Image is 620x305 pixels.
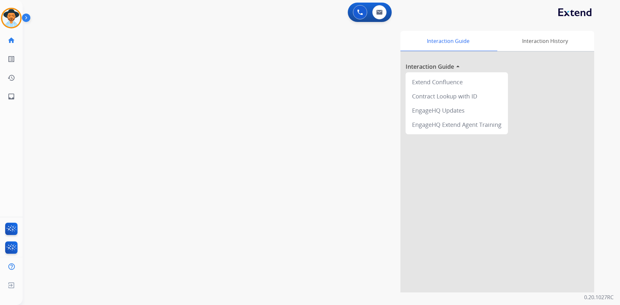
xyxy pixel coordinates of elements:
div: EngageHQ Updates [408,103,505,117]
mat-icon: inbox [7,93,15,100]
p: 0.20.1027RC [584,293,614,301]
div: EngageHQ Extend Agent Training [408,117,505,132]
mat-icon: home [7,36,15,44]
img: avatar [2,9,20,27]
mat-icon: history [7,74,15,82]
div: Contract Lookup with ID [408,89,505,103]
mat-icon: list_alt [7,55,15,63]
div: Interaction History [496,31,594,51]
div: Extend Confluence [408,75,505,89]
div: Interaction Guide [400,31,496,51]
